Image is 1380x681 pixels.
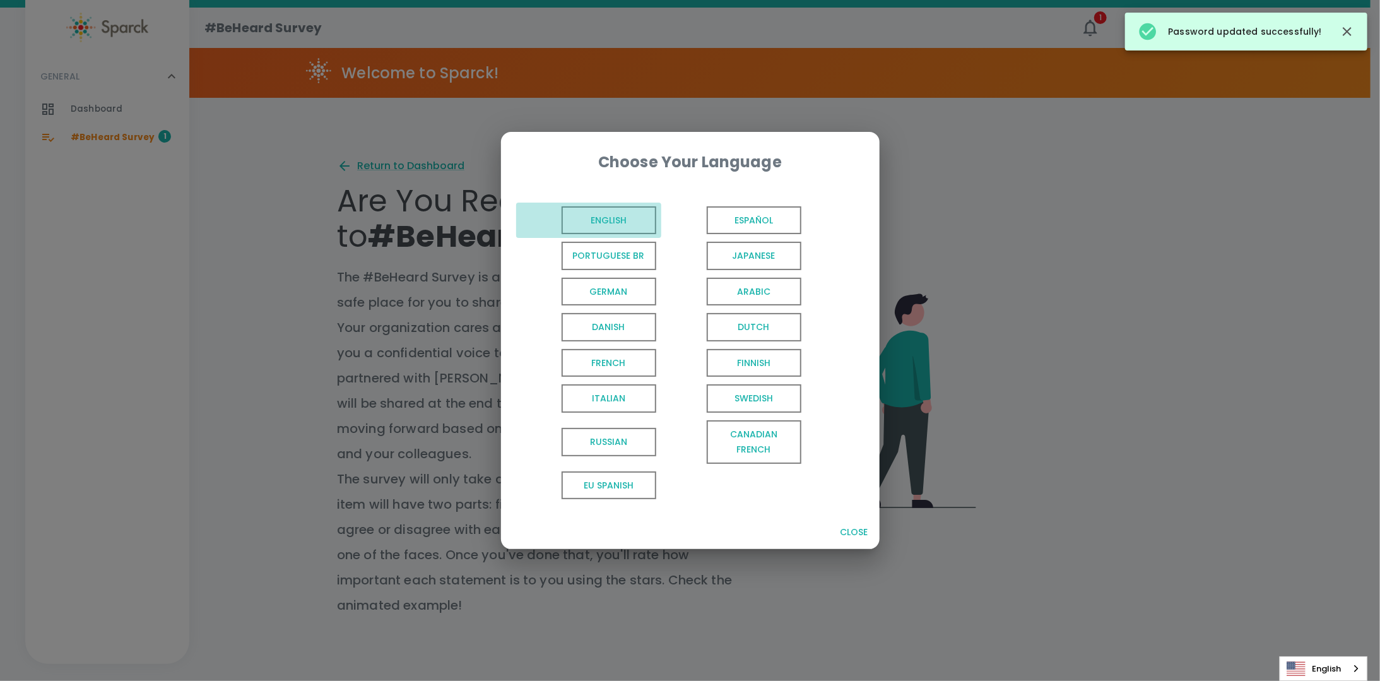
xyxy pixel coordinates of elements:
span: Canadian French [707,420,801,464]
button: French [516,345,661,381]
span: Arabic [707,278,801,306]
span: German [562,278,656,306]
button: Finnish [661,345,806,381]
button: EU Spanish [516,468,661,504]
button: Japanese [661,238,806,274]
span: Swedish [707,384,801,413]
button: Canadian French [661,417,806,468]
span: Finnish [707,349,801,377]
button: Italian [516,381,661,417]
a: English [1280,657,1367,680]
span: EU Spanish [562,471,656,500]
button: Dutch [661,309,806,345]
button: Danish [516,309,661,345]
span: French [562,349,656,377]
button: Español [661,203,806,239]
span: Danish [562,313,656,341]
button: Russian [516,417,661,468]
span: Japanese [707,242,801,270]
span: Dutch [707,313,801,341]
button: German [516,274,661,310]
button: Swedish [661,381,806,417]
button: Close [834,521,875,544]
div: Language [1280,656,1367,681]
span: Portuguese BR [562,242,656,270]
button: English [516,203,661,239]
div: Choose Your Language [521,152,859,172]
button: Portuguese BR [516,238,661,274]
button: Arabic [661,274,806,310]
span: Italian [562,384,656,413]
span: Russian [562,428,656,456]
div: Password updated successfully! [1138,16,1322,47]
aside: Language selected: English [1280,656,1367,681]
span: Español [707,206,801,235]
span: English [562,206,656,235]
